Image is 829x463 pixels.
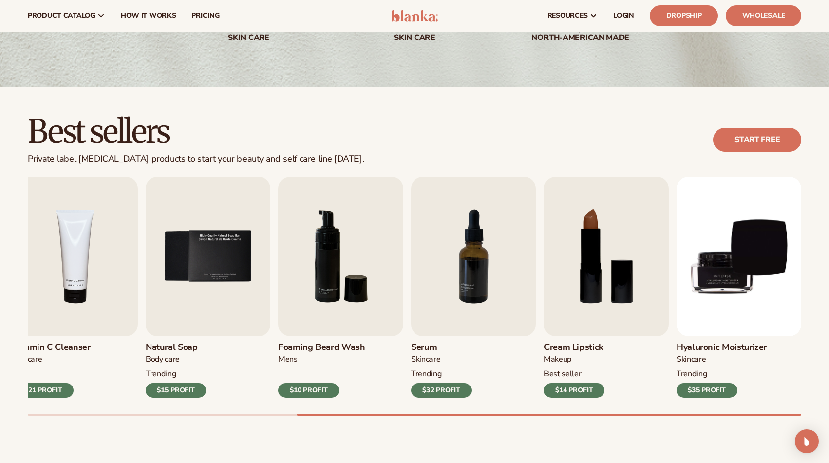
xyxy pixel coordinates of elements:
span: LOGIN [613,12,634,20]
div: BEST SELLER [544,369,604,379]
a: Wholesale [726,5,801,26]
div: $32 PROFIT [411,383,472,398]
h3: Vitamin C Cleanser [13,342,91,353]
div: $35 PROFIT [677,383,737,398]
div: TRENDING [411,369,472,379]
a: Dropship [650,5,718,26]
img: logo [391,10,438,22]
div: Vegan skin care [351,24,478,42]
div: SKINCARE [677,354,767,365]
a: 8 / 9 [544,177,669,398]
div: $15 PROFIT [146,383,206,398]
span: How It Works [121,12,176,20]
a: 5 / 9 [146,177,270,398]
span: pricing [191,12,219,20]
div: Cruelty-free skin care [186,24,312,42]
a: 9 / 9 [677,177,801,398]
div: BODY Care [146,354,206,365]
div: $14 PROFIT [544,383,604,398]
a: Start free [713,128,801,152]
div: TRENDING [677,369,767,379]
a: 6 / 9 [278,177,403,398]
h3: Hyaluronic moisturizer [677,342,767,353]
h3: Foaming beard wash [278,342,365,353]
span: product catalog [28,12,95,20]
h2: Best sellers [28,115,364,148]
div: $10 PROFIT [278,383,339,398]
div: Skincare [13,354,91,365]
div: High-quality North-american made [517,24,643,42]
h3: Cream Lipstick [544,342,604,353]
div: Private label [MEDICAL_DATA] products to start your beauty and self care line [DATE]. [28,154,364,165]
div: mens [278,354,365,365]
div: $21 PROFIT [13,383,74,398]
div: Open Intercom Messenger [795,429,819,453]
a: 4 / 9 [13,177,138,398]
h3: Natural Soap [146,342,206,353]
h3: Serum [411,342,472,353]
div: TRENDING [146,369,206,379]
a: 7 / 9 [411,177,536,398]
div: SKINCARE [411,354,472,365]
span: resources [547,12,588,20]
div: MAKEUP [544,354,604,365]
